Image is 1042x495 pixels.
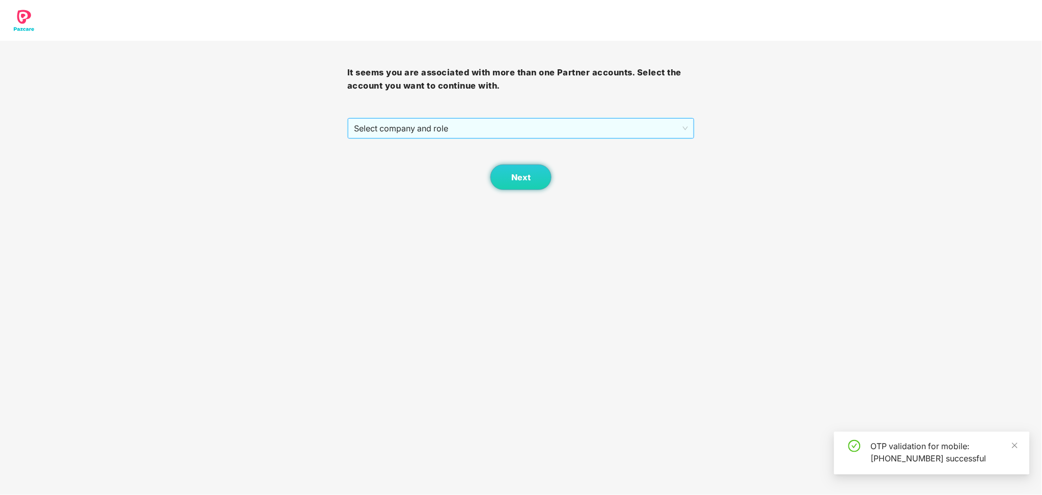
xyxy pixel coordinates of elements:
h3: It seems you are associated with more than one Partner accounts. Select the account you want to c... [347,66,695,92]
span: Select company and role [354,119,688,138]
button: Next [490,164,552,190]
div: OTP validation for mobile: [PHONE_NUMBER] successful [871,440,1018,464]
span: Next [511,173,531,182]
span: close [1011,442,1019,449]
span: check-circle [848,440,861,452]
